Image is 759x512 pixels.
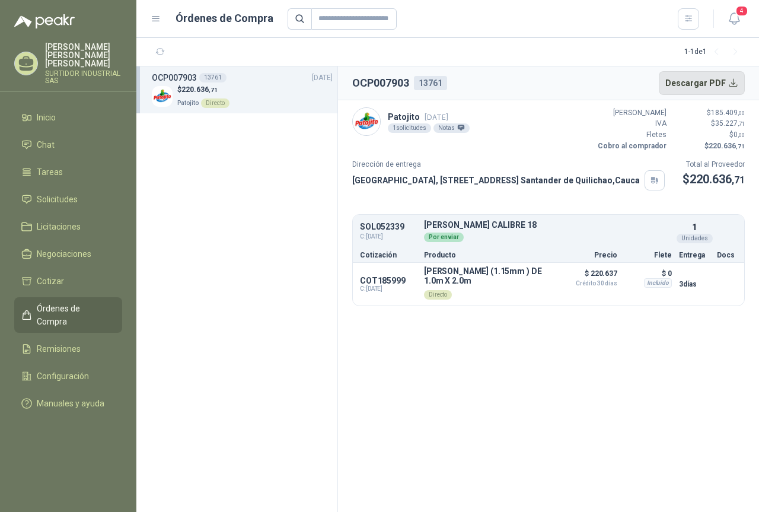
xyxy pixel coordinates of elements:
[37,247,91,260] span: Negociaciones
[558,252,617,259] p: Precio
[674,107,745,119] p: $
[352,159,665,170] p: Dirección de entrega
[738,132,745,138] span: ,00
[353,108,380,135] img: Company Logo
[14,188,122,211] a: Solicitudes
[37,302,111,328] span: Órdenes de Compra
[424,221,672,230] p: [PERSON_NAME] CALIBRE 18
[14,106,122,129] a: Inicio
[152,86,173,107] img: Company Logo
[14,270,122,292] a: Cotizar
[37,220,81,233] span: Licitaciones
[177,84,229,96] p: $
[45,70,122,84] p: SURTIDOR INDUSTRIAL SAS
[37,166,63,179] span: Tareas
[424,290,452,300] div: Directo
[674,129,745,141] p: $
[176,10,273,27] h1: Órdenes de Compra
[558,266,617,287] p: $ 220.637
[360,232,417,241] span: C: [DATE]
[37,370,89,383] span: Configuración
[709,142,745,150] span: 220.636
[199,73,227,82] div: 13761
[14,365,122,387] a: Configuración
[679,252,710,259] p: Entrega
[360,252,417,259] p: Cotización
[37,342,81,355] span: Remisiones
[683,170,745,189] p: $
[14,243,122,265] a: Negociaciones
[717,252,737,259] p: Docs
[152,71,333,109] a: OCP00790313761[DATE] Company Logo$220.636,71PatojitoDirecto
[683,159,745,170] p: Total al Proveedor
[738,110,745,116] span: ,00
[14,392,122,415] a: Manuales y ayuda
[360,222,417,231] p: SOL052339
[644,278,672,288] div: Incluido
[738,120,745,127] span: ,71
[352,174,640,187] p: [GEOGRAPHIC_DATA], [STREET_ADDRESS] Santander de Quilichao , Cauca
[14,14,75,28] img: Logo peakr
[711,109,745,117] span: 185.409
[312,72,333,84] span: [DATE]
[684,43,745,62] div: 1 - 1 de 1
[674,141,745,152] p: $
[679,277,710,291] p: 3 días
[425,113,448,122] span: [DATE]
[735,5,748,17] span: 4
[715,119,745,128] span: 35.227
[14,161,122,183] a: Tareas
[360,285,417,292] span: C: [DATE]
[45,43,122,68] p: [PERSON_NAME] [PERSON_NAME] [PERSON_NAME]
[14,338,122,360] a: Remisiones
[201,98,229,108] div: Directo
[595,129,666,141] p: Fletes
[352,75,409,91] h2: OCP007903
[674,118,745,129] p: $
[181,85,218,94] span: 220.636
[723,8,745,30] button: 4
[624,266,672,281] p: $ 0
[690,172,745,186] span: 220.636
[209,87,218,93] span: ,71
[424,252,551,259] p: Producto
[595,141,666,152] p: Cobro al comprador
[624,252,672,259] p: Flete
[659,71,745,95] button: Descargar PDF
[433,123,470,133] div: Notas
[37,138,55,151] span: Chat
[595,107,666,119] p: [PERSON_NAME]
[414,76,447,90] div: 13761
[692,221,697,234] p: 1
[736,143,745,150] span: ,71
[424,266,551,285] p: [PERSON_NAME] (1.15mm ) DE 1.0m X 2.0m
[360,276,417,285] p: COT185999
[14,133,122,156] a: Chat
[37,275,64,288] span: Cotizar
[37,397,104,410] span: Manuales y ayuda
[424,233,464,242] div: Por enviar
[595,118,666,129] p: IVA
[388,110,470,123] p: Patojito
[177,100,199,106] span: Patojito
[732,174,745,186] span: ,71
[37,193,78,206] span: Solicitudes
[14,297,122,333] a: Órdenes de Compra
[677,234,713,243] div: Unidades
[558,281,617,287] span: Crédito 30 días
[388,123,431,133] div: 1 solicitudes
[152,71,197,84] h3: OCP007903
[37,111,56,124] span: Inicio
[734,131,745,139] span: 0
[14,215,122,238] a: Licitaciones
